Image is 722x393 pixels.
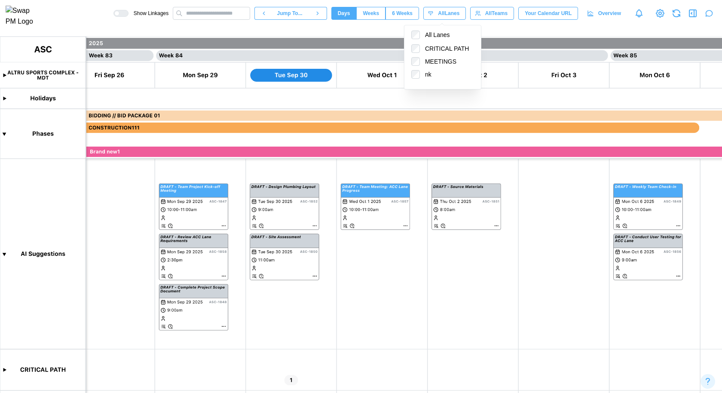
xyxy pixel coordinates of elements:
button: AllLanes [423,7,466,20]
a: Overview [582,7,627,20]
a: View Project [654,7,666,19]
label: CRITICAL PATH [420,44,469,53]
span: All Teams [485,7,508,19]
button: AllTeams [470,7,514,20]
span: Jump To... [277,7,303,19]
span: Show Linkages [128,10,168,17]
span: Your Calendar URL [525,7,572,19]
span: Days [338,7,350,19]
a: Notifications [632,6,646,21]
button: Days [331,7,357,20]
span: Weeks [363,7,379,19]
span: 6 Weeks [392,7,413,19]
button: Your Calendar URL [518,7,578,20]
label: All Lanes [420,31,450,39]
button: Open Drawer [687,7,699,19]
button: 6 Weeks [385,7,419,20]
label: nk [420,70,431,79]
img: Swap PM Logo [6,6,40,27]
label: MEETINGS [420,57,456,66]
span: All Lanes [438,7,459,19]
button: Weeks [356,7,385,20]
button: Open project assistant [703,7,715,19]
span: Overview [598,7,621,19]
div: AllLanes [404,25,481,89]
button: Jump To... [273,7,308,20]
button: Refresh Grid [670,7,682,19]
